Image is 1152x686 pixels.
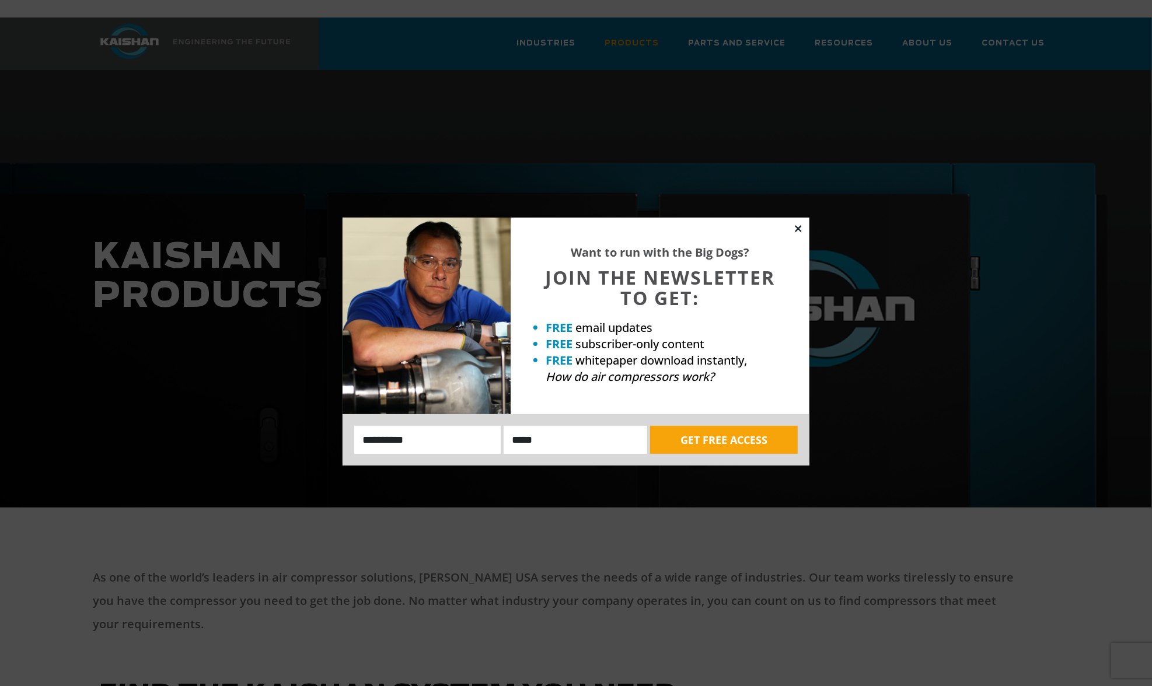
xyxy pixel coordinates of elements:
span: whitepaper download instantly, [575,352,747,368]
button: GET FREE ACCESS [650,426,798,454]
button: Close [793,223,804,234]
span: subscriber-only content [575,336,704,352]
strong: FREE [546,320,572,335]
strong: FREE [546,336,572,352]
strong: FREE [546,352,572,368]
input: Name: [354,426,501,454]
span: JOIN THE NEWSLETTER TO GET: [545,265,775,310]
span: email updates [575,320,652,335]
input: Email [504,426,647,454]
strong: Want to run with the Big Dogs? [571,244,749,260]
em: How do air compressors work? [546,369,714,384]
